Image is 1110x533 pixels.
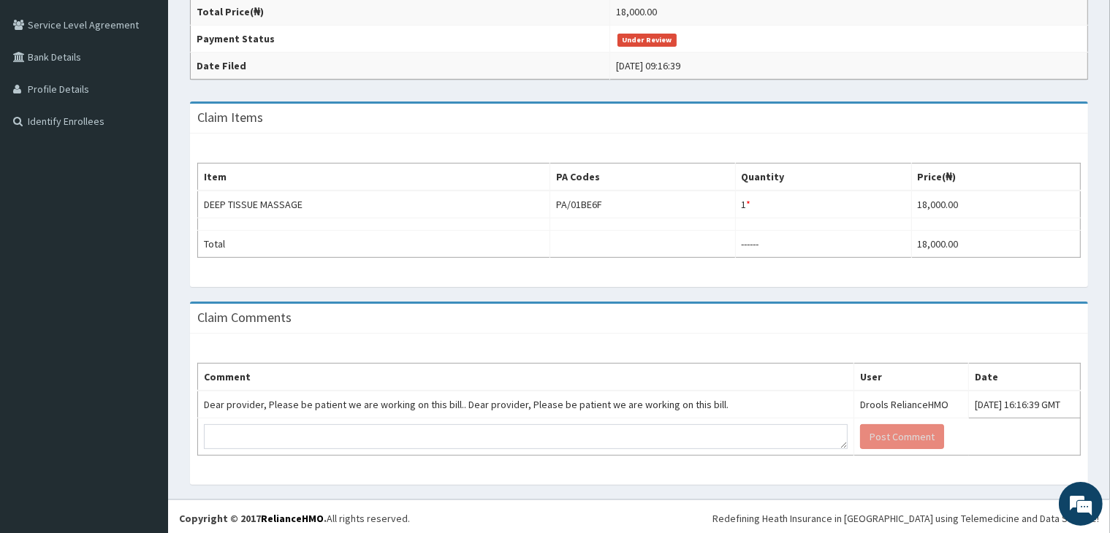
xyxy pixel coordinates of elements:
div: Redefining Heath Insurance in [GEOGRAPHIC_DATA] using Telemedicine and Data Science! [712,511,1099,526]
td: 1 [735,191,911,218]
td: 18,000.00 [911,191,1080,218]
span: Under Review [617,34,677,47]
td: Total [198,231,550,258]
td: [DATE] 16:16:39 GMT [969,391,1081,418]
td: 18,000.00 [911,231,1080,258]
div: 18,000.00 [616,4,657,19]
th: PA Codes [550,164,735,191]
td: Dear provider, Please be patient we are working on this bill.. Dear provider, Please be patient w... [198,391,854,418]
th: Payment Status [191,26,610,53]
th: Price(₦) [911,164,1080,191]
td: DEEP TISSUE MASSAGE [198,191,550,218]
td: ------ [735,231,911,258]
h3: Claim Comments [197,311,292,324]
a: RelianceHMO [261,512,324,525]
th: Item [198,164,550,191]
strong: Copyright © 2017 . [179,512,327,525]
th: User [854,364,969,391]
td: PA/01BE6F [550,191,735,218]
td: Drools RelianceHMO [854,391,969,418]
th: Date Filed [191,53,610,80]
div: [DATE] 09:16:39 [616,58,680,73]
h3: Claim Items [197,111,263,124]
th: Quantity [735,164,911,191]
th: Date [969,364,1081,391]
th: Comment [198,364,854,391]
button: Post Comment [860,424,944,449]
